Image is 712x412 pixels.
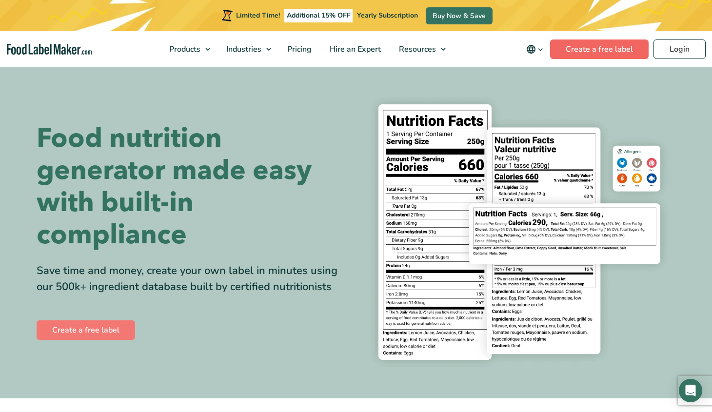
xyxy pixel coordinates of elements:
h1: Food nutrition generator made easy with built-in compliance [37,122,349,251]
span: Limited Time! [236,11,280,20]
a: Industries [218,31,276,67]
span: Additional 15% OFF [284,9,353,22]
a: Buy Now & Save [426,7,493,24]
span: Yearly Subscription [357,11,418,20]
div: Save time and money, create your own label in minutes using our 500k+ ingredient database built b... [37,263,349,295]
a: Products [160,31,215,67]
span: Pricing [284,44,313,55]
a: Create a free label [37,320,135,340]
span: Products [166,44,201,55]
span: Industries [223,44,262,55]
a: Hire an Expert [321,31,388,67]
a: Login [653,39,706,59]
a: Resources [390,31,451,67]
span: Hire an Expert [327,44,382,55]
a: Create a free label [550,39,649,59]
a: Pricing [278,31,318,67]
span: Resources [396,44,437,55]
div: Open Intercom Messenger [679,379,702,402]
